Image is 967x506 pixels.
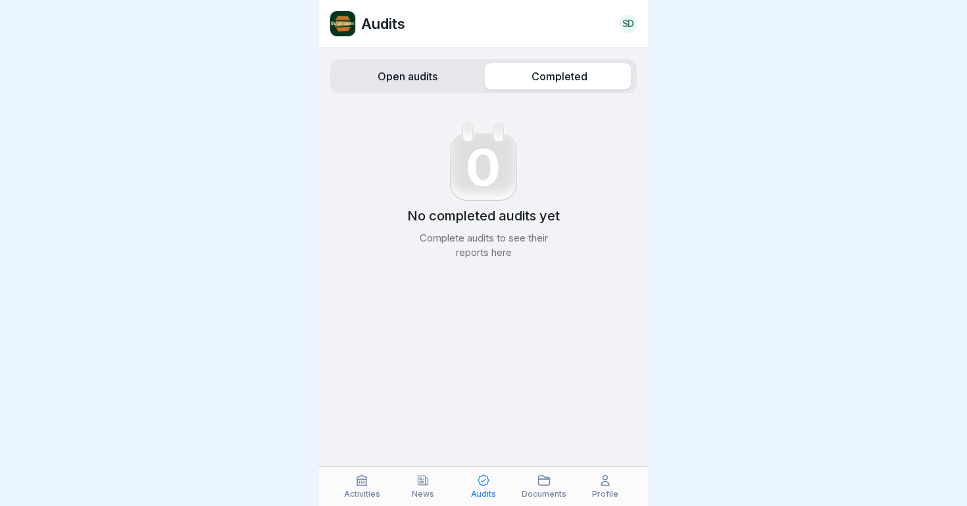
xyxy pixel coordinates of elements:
[522,490,566,499] p: Documents
[334,63,481,89] label: Open audits
[344,490,380,499] p: Activities
[405,231,562,260] p: Complete audits to see their reports here
[330,11,355,36] img: vi4xj1rh7o2tnjevi8opufjs.png
[486,63,633,89] label: Completed
[407,207,560,224] p: No completed audits yet
[471,490,496,499] p: Audits
[361,15,405,32] p: Audits
[412,490,434,499] p: News
[619,14,637,33] a: SD
[592,490,618,499] p: Profile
